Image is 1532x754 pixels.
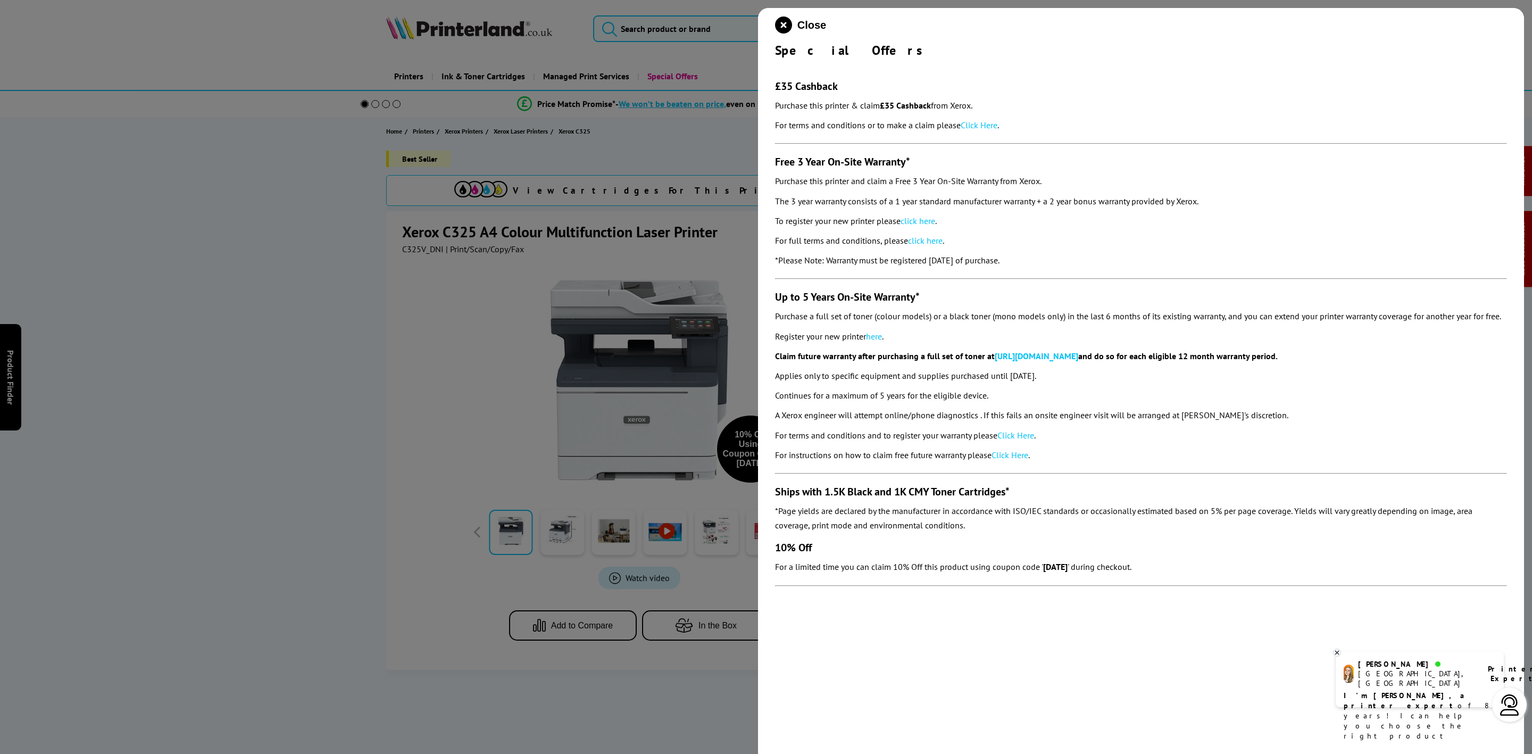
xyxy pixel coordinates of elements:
div: [PERSON_NAME] [1358,659,1475,669]
p: of 8 years! I can help you choose the right product [1344,691,1496,741]
div: Special Offers [775,42,1507,59]
em: *Page yields are declared by the manufacturer in accordance with ISO/IEC standards or occasionall... [775,506,1472,531]
a: here [866,331,882,342]
p: For full terms and conditions, please . [775,234,1507,248]
p: Purchase this printer & claim from Xerox. [775,98,1507,113]
a: Click Here [997,430,1034,441]
p: The 3 year warranty consists of a 1 year standard manufacturer warranty + a 2 year bonus warranty... [775,194,1507,209]
button: close modal [775,16,826,34]
h3: Ships with 1.5K Black and 1K CMY Toner Cartridges* [775,485,1507,499]
p: For a limited time you can claim 10% Off this product using coupon code ' ' during checkout. [775,560,1507,574]
img: amy-livechat.png [1344,665,1354,683]
b: and do so for each eligible 12 month warranty period. [1078,351,1278,361]
p: Purchase this printer and claim a Free 3 Year On-Site Warranty from Xerox. [775,174,1507,188]
p: For terms and conditions and to register your warranty please . [775,428,1507,443]
a: [URL][DOMAIN_NAME] [995,351,1078,361]
strong: [DATE] [1043,561,1068,572]
img: user-headset-light.svg [1499,694,1520,716]
b: I'm [PERSON_NAME], a printer expert [1344,691,1468,710]
p: Register your new printer . [775,329,1507,344]
a: click here [908,235,943,246]
p: Applies only to specific equipment and supplies purchased until [DATE]. [775,369,1507,383]
p: *Please Note: Warranty must be registered [DATE] of purchase. [775,253,1507,268]
p: A Xerox engineer will attempt online/phone diagnostics . If this fails an onsite engineer visit w... [775,408,1507,422]
a: Click Here [961,120,997,130]
div: [GEOGRAPHIC_DATA], [GEOGRAPHIC_DATA] [1358,669,1475,688]
p: Purchase a full set of toner (colour models) or a black toner (mono models only) in the last 6 mo... [775,309,1507,324]
b: Claim future warranty after purchasing a full set of toner at [775,351,995,361]
h3: 10% Off [775,541,1507,554]
p: For instructions on how to claim free future warranty please . [775,448,1507,462]
a: Click Here [992,450,1028,460]
h3: £35 Cashback [775,79,1507,93]
h3: Free 3 Year On-Site Warranty* [775,155,1507,169]
strong: £35 Cashback [880,100,931,111]
span: Close [797,19,826,31]
p: Continues for a maximum of 5 years for the eligible device. [775,388,1507,403]
h3: Up to 5 Years On-Site Warranty* [775,290,1507,304]
p: For terms and conditions or to make a claim please . [775,118,1507,132]
p: To register your new printer please . [775,214,1507,228]
a: click here [901,216,935,226]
